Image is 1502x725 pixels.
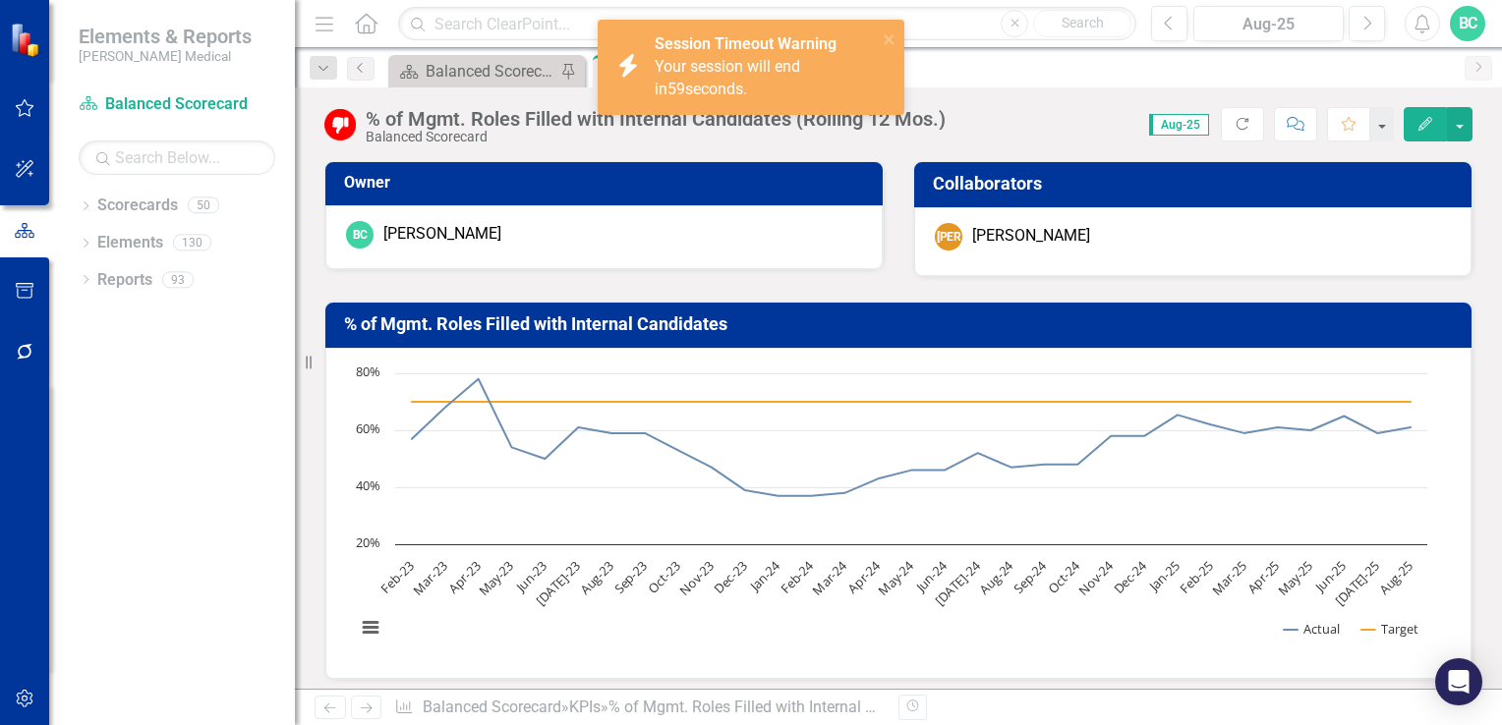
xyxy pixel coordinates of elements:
small: [PERSON_NAME] Medical [79,48,252,64]
g: Target, line 2 of 2 with 31 data points. [408,398,1415,406]
button: Show Target [1361,620,1418,638]
text: [DATE]-24 [931,556,984,609]
text: Mar-23 [409,557,450,598]
button: View chart menu, Chart [357,614,384,641]
text: Feb-25 [1176,557,1216,597]
text: Feb-23 [377,557,418,597]
h3: % of Mgmt. Roles Filled with Internal Candidates [344,314,1460,334]
div: 93 [162,271,194,288]
div: [PERSON_NAME] [972,225,1090,248]
text: May-25 [1274,557,1316,599]
button: Show Actual [1284,620,1340,638]
text: Jan-25 [1144,557,1184,596]
text: Jan-24 [745,556,784,595]
div: BC [346,221,374,249]
text: May-24 [875,556,918,599]
button: Search [1033,10,1131,37]
span: Elements & Reports [79,25,252,48]
a: Scorecards [97,195,178,217]
text: 40% [356,476,380,494]
div: Balanced Scorecard Welcome Page [426,59,555,84]
a: Balanced Scorecard [423,697,561,716]
text: Nov-23 [675,557,717,598]
text: Sep-23 [610,557,651,597]
text: Apr-25 [1243,557,1283,596]
text: Aug-23 [576,557,617,598]
img: ClearPoint Strategy [10,23,44,57]
img: Below Target [324,109,356,140]
h3: Collaborators [933,174,1460,194]
text: Dec-24 [1110,556,1151,597]
text: 80% [356,362,380,380]
div: 130 [173,235,211,251]
div: [PERSON_NAME] [935,223,962,251]
a: Balanced Scorecard Welcome Page [393,59,555,84]
text: Aug-25 [1375,557,1416,598]
button: close [883,28,896,50]
h3: Owner [344,174,871,192]
svg: Interactive chart [346,363,1437,658]
text: 60% [356,419,380,437]
button: Aug-25 [1193,6,1344,41]
div: Balanced Scorecard [366,130,946,144]
text: Mar-25 [1208,557,1249,598]
a: KPIs [569,697,601,716]
text: Apr-24 [843,556,884,596]
div: [PERSON_NAME] [383,223,501,246]
text: May-23 [475,557,517,599]
div: 50 [188,197,219,214]
text: Apr-23 [444,557,484,596]
div: Aug-25 [1200,13,1337,36]
text: Mar-24 [808,556,850,598]
div: » » [394,697,884,719]
text: Dec-23 [710,557,750,597]
a: Elements [97,232,163,254]
div: Open Intercom Messenger [1435,658,1482,705]
span: Search [1062,15,1104,30]
a: Reports [97,269,152,292]
span: Aug-25 [1149,114,1209,136]
div: Chart. Highcharts interactive chart. [346,363,1451,658]
a: Balanced Scorecard [79,93,275,116]
text: Oct-23 [644,557,683,596]
span: Your session will end in seconds. [655,57,800,98]
text: Nov-24 [1074,556,1117,598]
span: 59 [667,80,685,98]
div: % of Mgmt. Roles Filled with Internal Candidates (Rolling 12 Mos.) [366,108,946,130]
text: Jun-24 [910,556,951,596]
text: Sep-24 [1010,556,1051,597]
text: Jun-23 [511,557,550,596]
input: Search Below... [79,140,275,175]
text: 20% [356,533,380,551]
button: BC [1450,6,1485,41]
text: Aug-24 [976,556,1017,597]
div: % of Mgmt. Roles Filled with Internal Candidates (Rolling 12 Mos.) [608,697,1067,716]
text: Jun-25 [1310,557,1350,596]
text: [DATE]-25 [1331,557,1383,609]
input: Search ClearPoint... [398,7,1136,41]
text: [DATE]-23 [532,557,584,609]
text: Feb-24 [777,556,818,597]
text: Oct-24 [1044,556,1084,596]
strong: Session Timeout Warning [655,34,837,53]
